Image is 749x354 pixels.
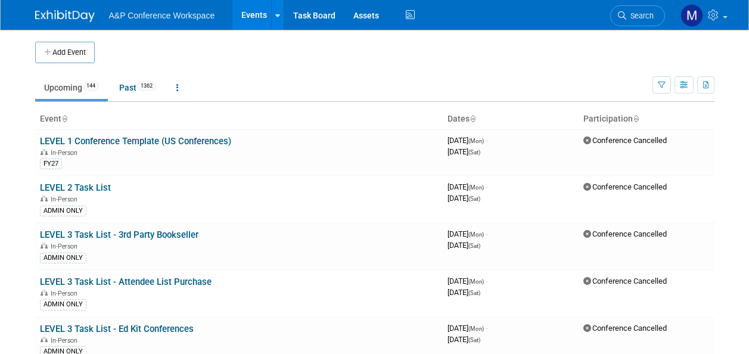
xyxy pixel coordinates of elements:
span: [DATE] [447,182,487,191]
span: [DATE] [447,335,480,344]
span: Conference Cancelled [583,229,667,238]
span: (Sat) [468,195,480,202]
span: - [486,182,487,191]
a: LEVEL 3 Task List - 3rd Party Bookseller [40,229,198,240]
img: In-Person Event [41,195,48,201]
span: [DATE] [447,277,487,285]
div: ADMIN ONLY [40,253,86,263]
a: LEVEL 2 Task List [40,182,111,193]
span: (Mon) [468,138,484,144]
button: Add Event [35,42,95,63]
div: FY27 [40,159,62,169]
div: ADMIN ONLY [40,299,86,310]
span: - [486,324,487,333]
a: Search [610,5,665,26]
span: - [486,229,487,238]
span: (Sat) [468,149,480,156]
span: (Mon) [468,278,484,285]
span: Conference Cancelled [583,182,667,191]
span: In-Person [51,195,81,203]
span: [DATE] [447,194,480,203]
span: A&P Conference Workspace [109,11,215,20]
a: Sort by Event Name [61,114,67,123]
a: LEVEL 1 Conference Template (US Conferences) [40,136,231,147]
span: (Sat) [468,337,480,343]
span: - [486,277,487,285]
a: Past1362 [110,76,165,99]
span: Conference Cancelled [583,277,667,285]
span: [DATE] [447,229,487,238]
span: 1362 [137,82,156,91]
img: Matt Hambridge [680,4,703,27]
span: (Sat) [468,290,480,296]
th: Dates [443,109,579,129]
img: In-Person Event [41,337,48,343]
span: Conference Cancelled [583,324,667,333]
a: LEVEL 3 Task List - Attendee List Purchase [40,277,212,287]
div: ADMIN ONLY [40,206,86,216]
img: In-Person Event [41,243,48,249]
span: (Mon) [468,231,484,238]
a: Sort by Start Date [470,114,475,123]
a: LEVEL 3 Task List - Ed Kit Conferences [40,324,194,334]
span: - [486,136,487,145]
a: Upcoming144 [35,76,108,99]
th: Participation [579,109,714,129]
span: [DATE] [447,147,480,156]
img: In-Person Event [41,149,48,155]
a: Sort by Participation Type [633,114,639,123]
span: In-Person [51,149,81,157]
img: ExhibitDay [35,10,95,22]
span: Conference Cancelled [583,136,667,145]
span: [DATE] [447,288,480,297]
span: [DATE] [447,324,487,333]
span: In-Person [51,337,81,344]
span: [DATE] [447,241,480,250]
span: In-Person [51,243,81,250]
img: In-Person Event [41,290,48,296]
span: (Sat) [468,243,480,249]
span: In-Person [51,290,81,297]
span: (Mon) [468,184,484,191]
span: (Mon) [468,325,484,332]
th: Event [35,109,443,129]
span: [DATE] [447,136,487,145]
span: Search [626,11,654,20]
span: 144 [83,82,99,91]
